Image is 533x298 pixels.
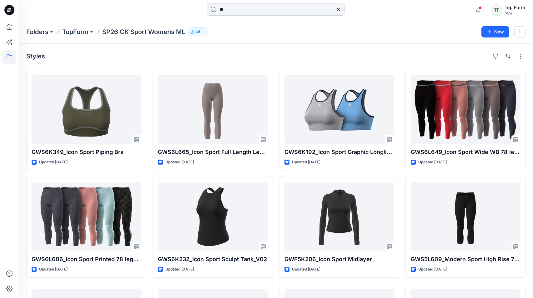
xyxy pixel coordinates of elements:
[418,159,447,166] p: Updated [DATE]
[481,26,509,37] button: New
[62,27,88,36] a: TopForm
[32,255,141,264] p: GWS6L606_Icon Sport Printed 78 legging_V01
[102,27,185,36] p: SP26 CK Sport Womens ML
[411,182,520,251] a: GWS5L609_Modern Sport High Rise 78 Legging
[284,75,394,144] a: GWS6K192_Icon Sport Graphic Longline Bra
[26,52,45,60] h4: Styles
[292,266,320,273] p: Updated [DATE]
[411,148,520,156] p: GWS6L649_Icon Sport Wide WB 78 legging_V02
[284,148,394,156] p: GWS6K192_Icon Sport Graphic Longline Bra
[32,148,141,156] p: GWS6K349_Icon Sport Piping Bra
[39,159,68,166] p: Updated [DATE]
[284,182,394,251] a: GWF5K206_Icon Sport Midlayer
[418,266,447,273] p: Updated [DATE]
[491,4,502,16] div: TF
[158,75,267,144] a: GWS6L665_Icon Sport Full Length Legging
[284,255,394,264] p: GWF5K206_Icon Sport Midlayer
[411,75,520,144] a: GWS6L649_Icon Sport Wide WB 78 legging_V02
[32,75,141,144] a: GWS6K349_Icon Sport Piping Bra
[32,182,141,251] a: GWS6L606_Icon Sport Printed 78 legging_V01
[292,159,320,166] p: Updated [DATE]
[39,266,68,273] p: Updated [DATE]
[158,255,267,264] p: GWS6K232_Icon Sport Sculpt Tank_V02
[26,27,48,36] a: Folders
[165,266,194,273] p: Updated [DATE]
[165,159,194,166] p: Updated [DATE]
[195,28,200,35] p: 48
[188,27,208,36] button: 48
[158,182,267,251] a: GWS6K232_Icon Sport Sculpt Tank_V02
[158,148,267,156] p: GWS6L665_Icon Sport Full Length Legging
[411,255,520,264] p: GWS5L609_Modern Sport High Rise 78 Legging
[505,4,525,11] div: Top Form
[505,11,525,16] div: PVH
